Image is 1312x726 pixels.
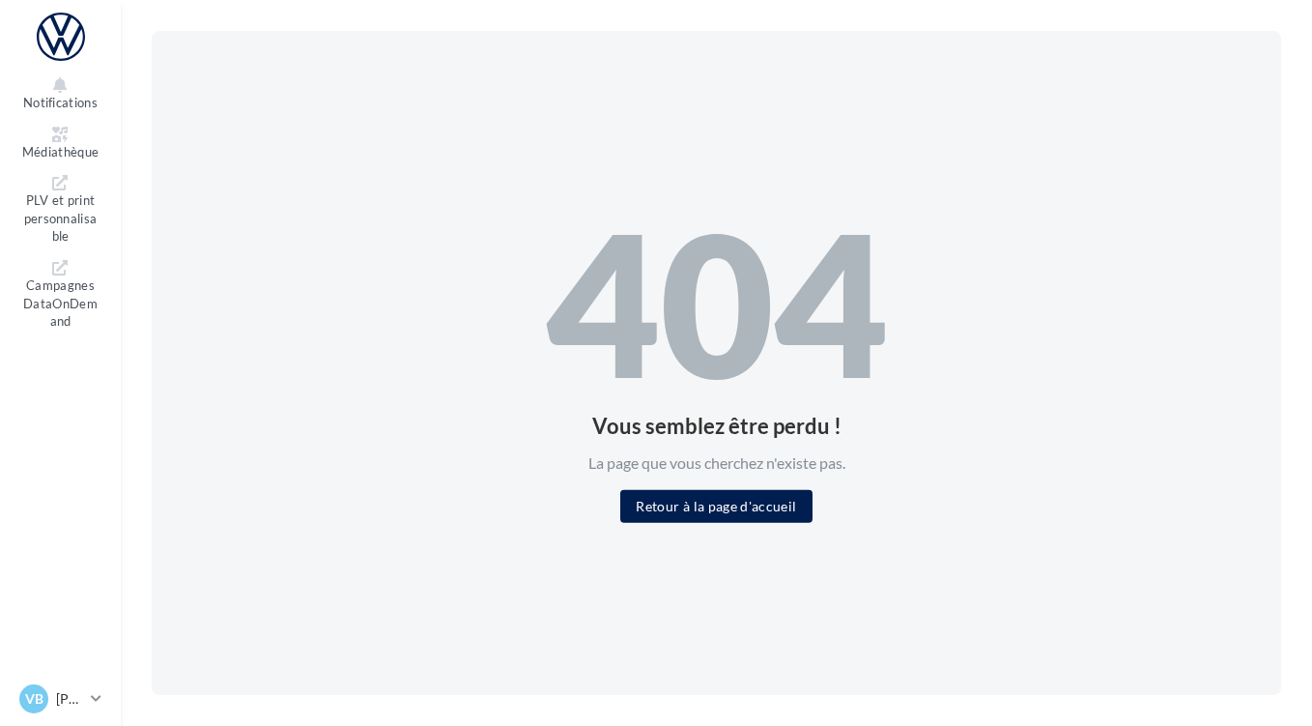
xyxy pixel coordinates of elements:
[15,256,105,334] a: Campagnes DataOnDemand
[546,416,888,437] div: Vous semblez être perdu !
[22,144,100,160] span: Médiathèque
[56,689,83,709] p: [PERSON_NAME]
[15,681,105,717] a: VB [PERSON_NAME]
[546,203,888,400] div: 404
[546,452,888,475] div: La page que vous cherchez n'existe pas.
[15,73,105,115] button: Notifications
[620,490,812,523] button: Retour à la page d'accueil
[15,171,105,248] a: PLV et print personnalisable
[24,189,98,244] span: PLV et print personnalisable
[23,274,98,329] span: Campagnes DataOnDemand
[23,95,98,110] span: Notifications
[15,123,105,164] a: Médiathèque
[25,689,43,709] span: VB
